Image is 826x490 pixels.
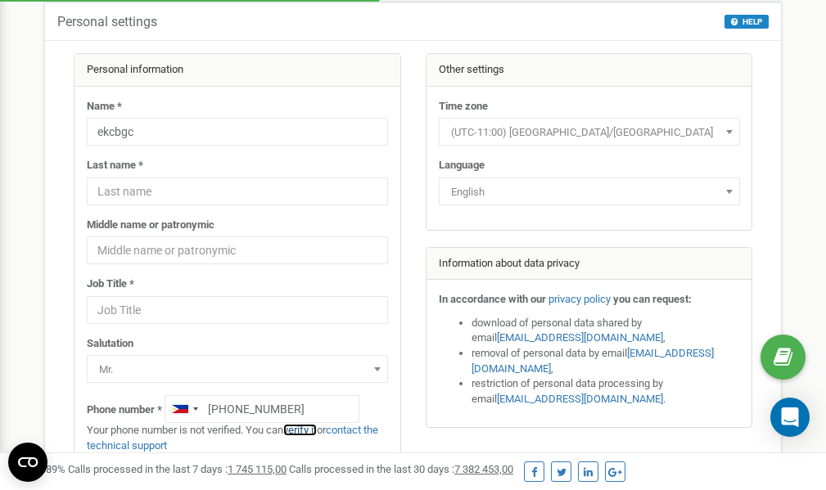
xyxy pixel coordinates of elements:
[472,376,740,407] li: restriction of personal data processing by email .
[427,248,752,281] div: Information about data privacy
[439,158,485,173] label: Language
[497,331,663,344] a: [EMAIL_ADDRESS][DOMAIN_NAME]
[74,54,400,87] div: Personal information
[228,463,287,475] u: 1 745 115,00
[472,347,714,375] a: [EMAIL_ADDRESS][DOMAIN_NAME]
[497,393,663,405] a: [EMAIL_ADDRESS][DOMAIN_NAME]
[8,443,47,482] button: Open CMP widget
[454,463,513,475] u: 7 382 453,00
[165,395,359,423] input: +1-800-555-55-55
[87,118,388,146] input: Name
[57,15,157,29] h5: Personal settings
[770,398,810,437] div: Open Intercom Messenger
[87,336,133,352] label: Salutation
[548,293,611,305] a: privacy policy
[445,181,734,204] span: English
[87,402,162,418] label: Phone number *
[439,118,740,146] span: (UTC-11:00) Pacific/Midway
[87,424,378,452] a: contact the technical support
[87,236,388,264] input: Middle name or patronymic
[472,316,740,346] li: download of personal data shared by email ,
[613,293,692,305] strong: you can request:
[68,463,287,475] span: Calls processed in the last 7 days :
[93,358,382,381] span: Mr.
[165,396,203,422] div: Telephone country code
[87,218,214,233] label: Middle name or patronymic
[445,121,734,144] span: (UTC-11:00) Pacific/Midway
[87,178,388,205] input: Last name
[87,355,388,383] span: Mr.
[439,293,546,305] strong: In accordance with our
[472,346,740,376] li: removal of personal data by email ,
[289,463,513,475] span: Calls processed in the last 30 days :
[427,54,752,87] div: Other settings
[439,99,488,115] label: Time zone
[724,15,769,29] button: HELP
[87,276,134,292] label: Job Title *
[87,158,143,173] label: Last name *
[87,423,388,453] p: Your phone number is not verified. You can or
[439,178,740,205] span: English
[87,99,122,115] label: Name *
[283,424,317,436] a: verify it
[87,296,388,324] input: Job Title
